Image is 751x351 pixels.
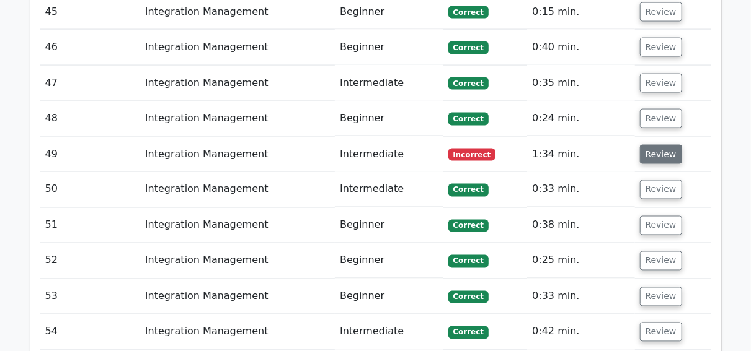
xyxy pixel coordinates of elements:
span: Correct [448,255,489,267]
button: Review [640,74,682,93]
span: Correct [448,326,489,339]
td: Intermediate [335,137,443,172]
td: 48 [40,101,140,136]
td: 51 [40,208,140,243]
td: 0:38 min. [527,208,634,243]
span: Correct [448,113,489,125]
span: Correct [448,184,489,196]
button: Review [640,216,682,235]
td: Integration Management [140,279,335,314]
td: 0:35 min. [527,66,634,101]
td: 46 [40,30,140,65]
td: Beginner [335,30,443,65]
td: 53 [40,279,140,314]
td: Integration Management [140,243,335,279]
td: 50 [40,172,140,207]
td: 1:34 min. [527,137,634,172]
span: Correct [448,6,489,19]
td: 54 [40,314,140,350]
td: 0:24 min. [527,101,634,136]
td: Intermediate [335,172,443,207]
span: Correct [448,291,489,303]
td: 0:40 min. [527,30,634,65]
td: Beginner [335,279,443,314]
button: Review [640,109,682,128]
td: Integration Management [140,30,335,65]
td: 0:42 min. [527,314,634,350]
td: 0:33 min. [527,172,634,207]
td: Integration Management [140,314,335,350]
button: Review [640,323,682,342]
td: Intermediate [335,66,443,101]
td: 49 [40,137,140,172]
button: Review [640,287,682,306]
td: Beginner [335,101,443,136]
td: Beginner [335,208,443,243]
td: 0:25 min. [527,243,634,279]
td: Intermediate [335,314,443,350]
td: 47 [40,66,140,101]
td: Integration Management [140,172,335,207]
td: Integration Management [140,66,335,101]
button: Review [640,38,682,57]
td: Integration Management [140,137,335,172]
td: Beginner [335,243,443,279]
td: 0:33 min. [527,279,634,314]
span: Incorrect [448,149,496,161]
span: Correct [448,77,489,90]
td: 52 [40,243,140,279]
button: Review [640,2,682,22]
button: Review [640,145,682,164]
td: Integration Management [140,101,335,136]
td: Integration Management [140,208,335,243]
button: Review [640,251,682,271]
span: Correct [448,220,489,232]
button: Review [640,180,682,199]
span: Correct [448,41,489,54]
